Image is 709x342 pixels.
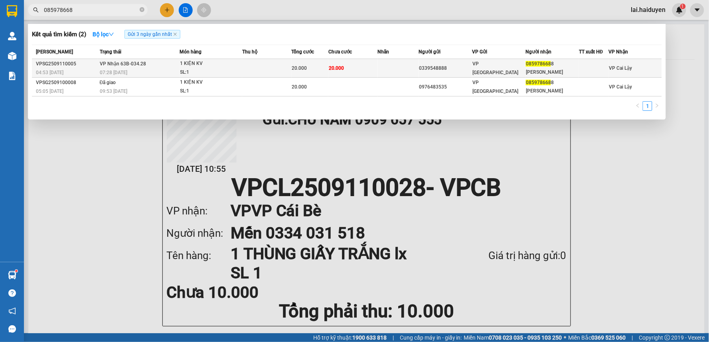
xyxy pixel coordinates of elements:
[526,87,579,95] div: [PERSON_NAME]
[140,6,144,14] span: close-circle
[173,32,177,36] span: close
[636,103,640,108] span: left
[643,102,652,110] a: 1
[15,270,18,272] sup: 1
[124,30,180,39] span: Gửi 3 ngày gần nhất
[526,60,579,68] div: 8
[8,325,16,333] span: message
[100,88,127,94] span: 09:53 [DATE]
[473,61,519,75] span: VP [GEOGRAPHIC_DATA]
[473,80,519,94] span: VP [GEOGRAPHIC_DATA]
[652,101,662,111] button: right
[140,7,144,12] span: close-circle
[472,49,488,55] span: VP Gửi
[7,5,17,17] img: logo-vxr
[36,79,97,87] div: VPSG2509100008
[526,68,579,77] div: [PERSON_NAME]
[8,271,16,279] img: warehouse-icon
[608,49,628,55] span: VP Nhận
[526,61,551,67] span: 085978668
[180,78,240,87] div: 1 KIỆN KV
[36,49,73,55] span: [PERSON_NAME]
[180,59,240,68] div: 1 KIỆN KV
[609,65,632,71] span: VP Cai Lậy
[86,28,120,41] button: Bộ lọcdown
[526,79,579,87] div: 8
[292,84,307,90] span: 20.000
[36,70,63,75] span: 04:53 [DATE]
[526,80,551,85] span: 085978668
[93,31,114,37] strong: Bộ lọc
[100,80,116,85] span: Đã giao
[419,83,472,91] div: 0976483535
[609,84,632,90] span: VP Cai Lậy
[292,65,307,71] span: 20.000
[329,65,344,71] span: 20.000
[33,7,39,13] span: search
[180,49,202,55] span: Món hàng
[292,49,314,55] span: Tổng cước
[652,101,662,111] li: Next Page
[180,87,240,96] div: SL: 1
[100,49,121,55] span: Trạng thái
[655,103,660,108] span: right
[419,64,472,73] div: 0339548888
[419,49,441,55] span: Người gửi
[525,49,551,55] span: Người nhận
[328,49,352,55] span: Chưa cước
[378,49,389,55] span: Nhãn
[8,52,16,60] img: warehouse-icon
[100,70,127,75] span: 07:28 [DATE]
[579,49,603,55] span: TT xuất HĐ
[32,30,86,39] h3: Kết quả tìm kiếm ( 2 )
[242,49,257,55] span: Thu hộ
[180,68,240,77] div: SL: 1
[8,289,16,297] span: question-circle
[109,31,114,37] span: down
[100,61,146,67] span: VP Nhận 63B-034.28
[8,307,16,315] span: notification
[36,88,63,94] span: 05:05 [DATE]
[44,6,138,14] input: Tìm tên, số ĐT hoặc mã đơn
[8,32,16,40] img: warehouse-icon
[643,101,652,111] li: 1
[36,60,97,68] div: VPSG2509110005
[633,101,643,111] li: Previous Page
[8,72,16,80] img: solution-icon
[633,101,643,111] button: left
